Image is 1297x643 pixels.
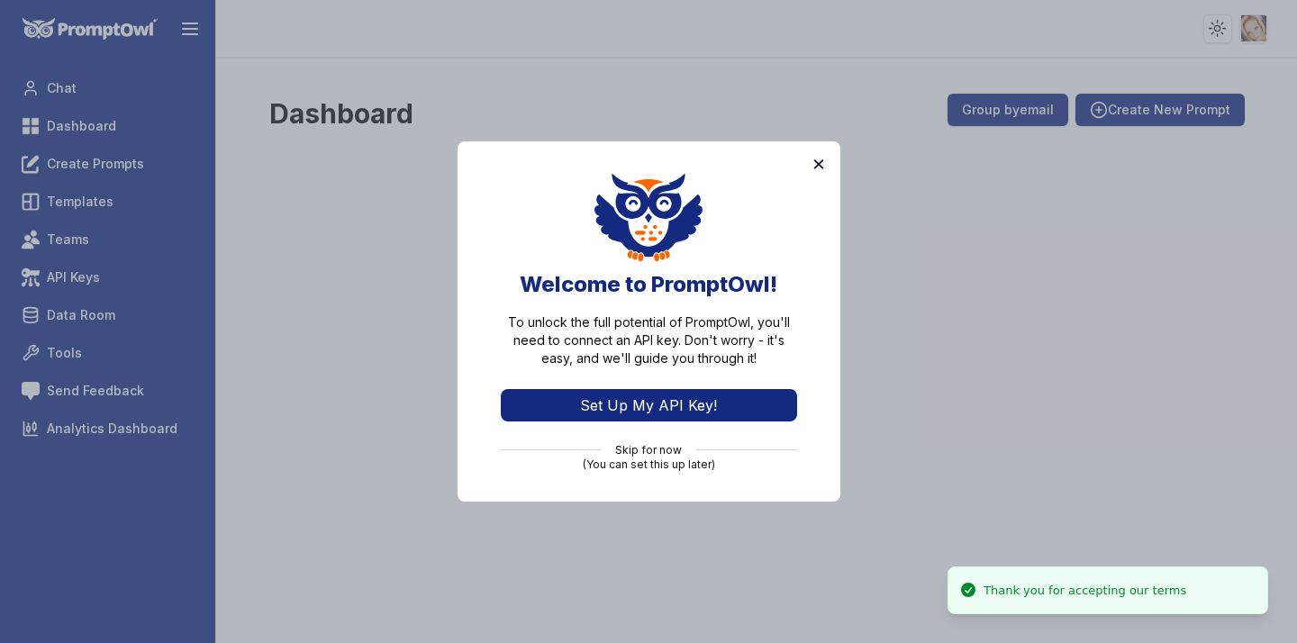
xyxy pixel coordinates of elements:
[984,582,1186,600] div: Thank you for accepting our terms
[615,443,682,457] a: Skip for now
[501,313,797,367] p: To unlock the full potential of PromptOwl, you'll need to connect an API key. Don't worry - it's ...
[812,149,826,177] button: ×
[501,270,797,299] h2: Welcome to PromptOwl!
[515,457,783,472] p: (You can set this up later)
[501,375,797,421] a: Set Up My API Key!
[501,389,797,421] button: Set Up My API Key!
